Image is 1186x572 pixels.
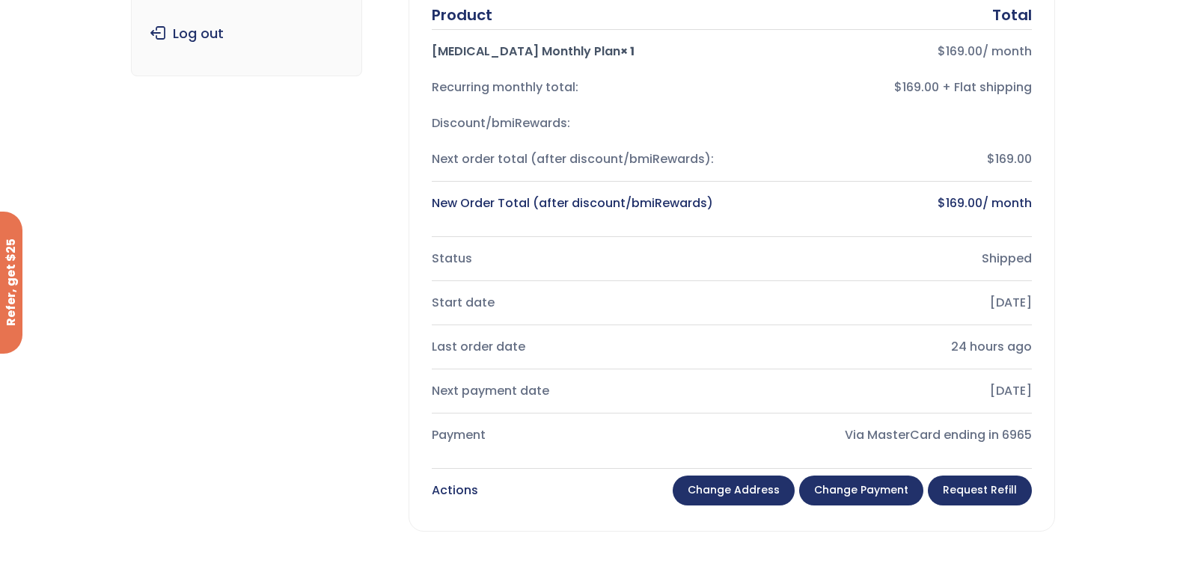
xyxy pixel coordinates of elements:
[432,41,720,62] div: [MEDICAL_DATA] Monthly Plan
[432,381,720,402] div: Next payment date
[143,18,350,49] a: Log out
[744,381,1032,402] div: [DATE]
[938,194,982,212] bdi: 169.00
[432,113,720,134] div: Discount/bmiRewards:
[744,77,1032,98] div: $169.00 + Flat shipping
[928,476,1032,505] a: Request Refill
[432,77,720,98] div: Recurring monthly total:
[938,43,982,60] bdi: 169.00
[432,193,720,214] div: New Order Total (after discount/bmiRewards)
[432,425,720,446] div: Payment
[432,149,720,170] div: Next order total (after discount/bmiRewards):
[744,292,1032,313] div: [DATE]
[744,336,1032,357] div: 24 hours ago
[744,248,1032,269] div: Shipped
[992,4,1032,25] div: Total
[432,480,478,501] div: Actions
[432,336,720,357] div: Last order date
[744,193,1032,214] div: / month
[799,476,923,505] a: Change payment
[432,4,492,25] div: Product
[620,43,635,60] strong: × 1
[744,149,1032,170] div: $169.00
[432,292,720,313] div: Start date
[432,248,720,269] div: Status
[938,194,946,212] span: $
[744,425,1032,446] div: Via MasterCard ending in 6965
[673,476,795,505] a: Change address
[938,43,946,60] span: $
[744,41,1032,62] div: / month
